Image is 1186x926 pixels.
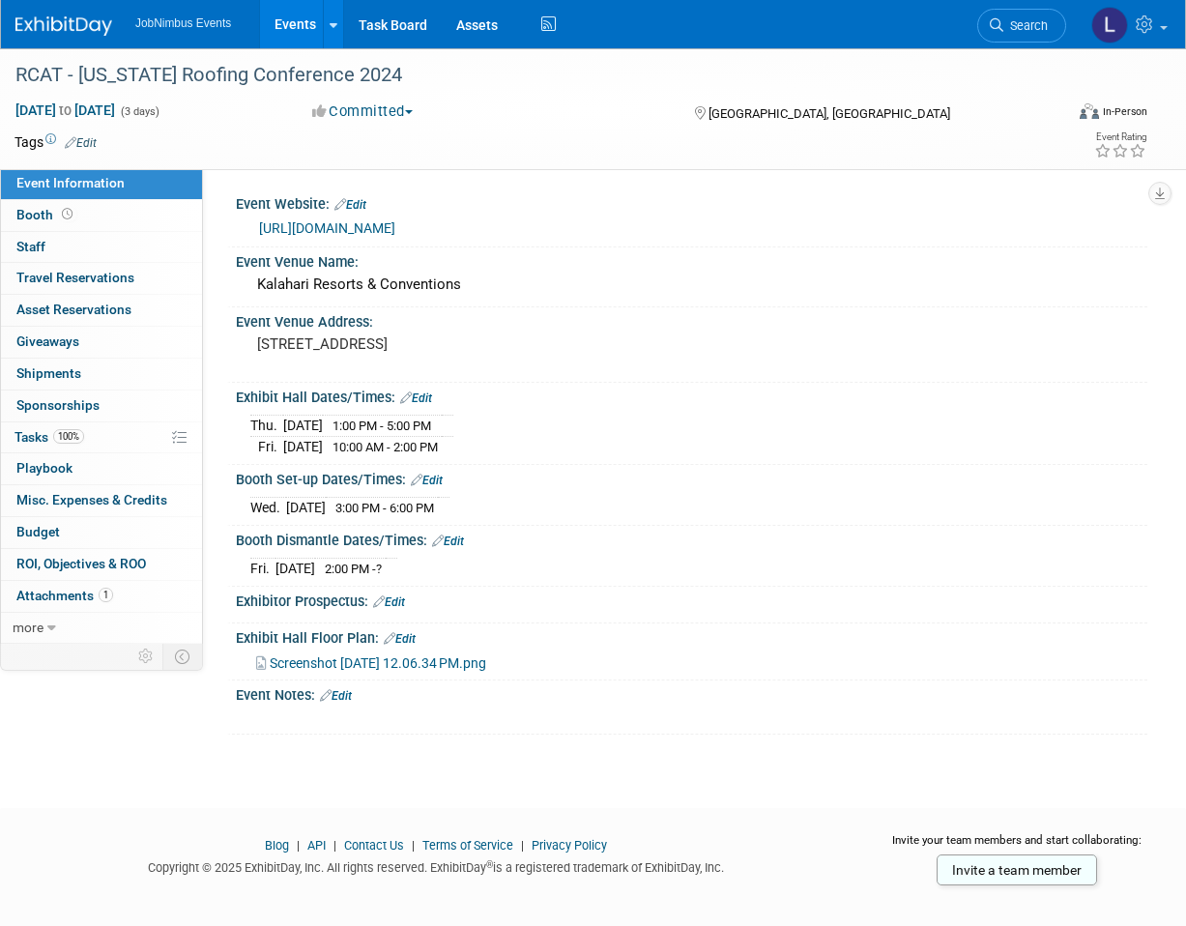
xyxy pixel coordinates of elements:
span: [DATE] [DATE] [14,101,116,119]
a: Attachments1 [1,581,202,612]
td: [DATE] [283,416,323,437]
img: Laly Matos [1091,7,1128,43]
a: Playbook [1,453,202,484]
a: more [1,613,202,644]
div: Event Rating [1094,132,1146,142]
div: Event Website: [236,189,1147,215]
div: Booth Set-up Dates/Times: [236,465,1147,490]
span: Tasks [14,429,84,445]
span: ? [376,562,382,576]
td: [DATE] [275,559,315,579]
span: JobNimbus Events [135,16,231,30]
span: Event Information [16,175,125,190]
td: Thu. [250,416,283,437]
span: ROI, Objectives & ROO [16,556,146,571]
span: Booth not reserved yet [58,207,76,221]
span: [GEOGRAPHIC_DATA], [GEOGRAPHIC_DATA] [709,106,950,121]
a: Edit [373,595,405,609]
span: Giveaways [16,333,79,349]
span: Asset Reservations [16,302,131,317]
span: to [56,102,74,118]
span: Search [1003,18,1048,33]
span: Screenshot [DATE] 12.06.34 PM.png [270,655,486,671]
span: 3:00 PM - 6:00 PM [335,501,434,515]
a: API [307,838,326,853]
td: Personalize Event Tab Strip [130,644,163,669]
span: 10:00 AM - 2:00 PM [333,440,438,454]
a: Asset Reservations [1,295,202,326]
td: [DATE] [286,498,326,518]
td: Tags [14,132,97,152]
td: Fri. [250,559,275,579]
div: Booth Dismantle Dates/Times: [236,526,1147,551]
a: Giveaways [1,327,202,358]
span: | [292,838,304,853]
a: Edit [400,391,432,405]
div: Invite your team members and start collaborating: [886,832,1148,861]
a: Contact Us [344,838,404,853]
a: Edit [432,535,464,548]
td: Fri. [250,437,283,457]
span: Staff [16,239,45,254]
a: Misc. Expenses & Credits [1,485,202,516]
a: Booth [1,200,202,231]
td: [DATE] [283,437,323,457]
span: 1 [99,588,113,602]
span: Playbook [16,460,72,476]
div: Event Venue Name: [236,247,1147,272]
div: Exhibit Hall Dates/Times: [236,383,1147,408]
span: | [407,838,419,853]
div: Event Notes: [236,680,1147,706]
div: Exhibit Hall Floor Plan: [236,623,1147,649]
div: RCAT - [US_STATE] Roofing Conference 2024 [9,58,1051,93]
span: 1:00 PM - 5:00 PM [333,419,431,433]
a: Edit [320,689,352,703]
a: Edit [65,136,97,150]
a: Edit [334,198,366,212]
a: Screenshot [DATE] 12.06.34 PM.png [256,655,486,671]
a: Terms of Service [422,838,513,853]
span: 2:00 PM - [325,562,382,576]
a: Budget [1,517,202,548]
span: 100% [53,429,84,444]
span: Shipments [16,365,81,381]
a: Privacy Policy [532,838,607,853]
div: Event Format [983,101,1147,130]
span: Booth [16,207,76,222]
div: Kalahari Resorts & Conventions [250,270,1133,300]
a: ROI, Objectives & ROO [1,549,202,580]
sup: ® [486,859,493,870]
span: | [329,838,341,853]
a: Staff [1,232,202,263]
span: Budget [16,524,60,539]
span: Travel Reservations [16,270,134,285]
span: Attachments [16,588,113,603]
a: Blog [265,838,289,853]
a: Edit [384,632,416,646]
td: Toggle Event Tabs [163,644,203,669]
a: Sponsorships [1,391,202,421]
a: Search [977,9,1066,43]
button: Committed [305,101,420,122]
a: [URL][DOMAIN_NAME] [259,220,395,236]
div: In-Person [1102,104,1147,119]
div: Exhibitor Prospectus: [236,587,1147,612]
a: Edit [411,474,443,487]
td: Wed. [250,498,286,518]
span: more [13,620,43,635]
a: Invite a team member [937,854,1097,885]
div: Event Venue Address: [236,307,1147,332]
span: | [516,838,529,853]
img: ExhibitDay [15,16,112,36]
a: Tasks100% [1,422,202,453]
pre: [STREET_ADDRESS] [257,335,594,353]
div: Copyright © 2025 ExhibitDay, Inc. All rights reserved. ExhibitDay is a registered trademark of Ex... [14,854,857,877]
img: Format-Inperson.png [1080,103,1099,119]
span: (3 days) [119,105,159,118]
a: Event Information [1,168,202,199]
span: Sponsorships [16,397,100,413]
span: Misc. Expenses & Credits [16,492,167,507]
a: Shipments [1,359,202,390]
a: Travel Reservations [1,263,202,294]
